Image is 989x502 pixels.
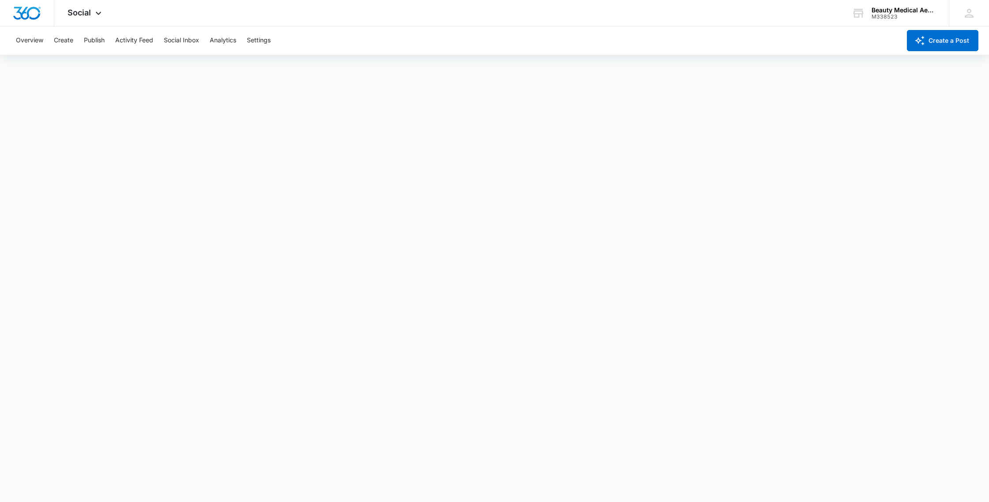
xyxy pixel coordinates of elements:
[210,26,236,55] button: Analytics
[872,14,936,20] div: account id
[16,26,43,55] button: Overview
[115,26,153,55] button: Activity Feed
[68,8,91,17] span: Social
[872,7,936,14] div: account name
[54,26,73,55] button: Create
[84,26,105,55] button: Publish
[164,26,199,55] button: Social Inbox
[907,30,978,51] button: Create a Post
[247,26,271,55] button: Settings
